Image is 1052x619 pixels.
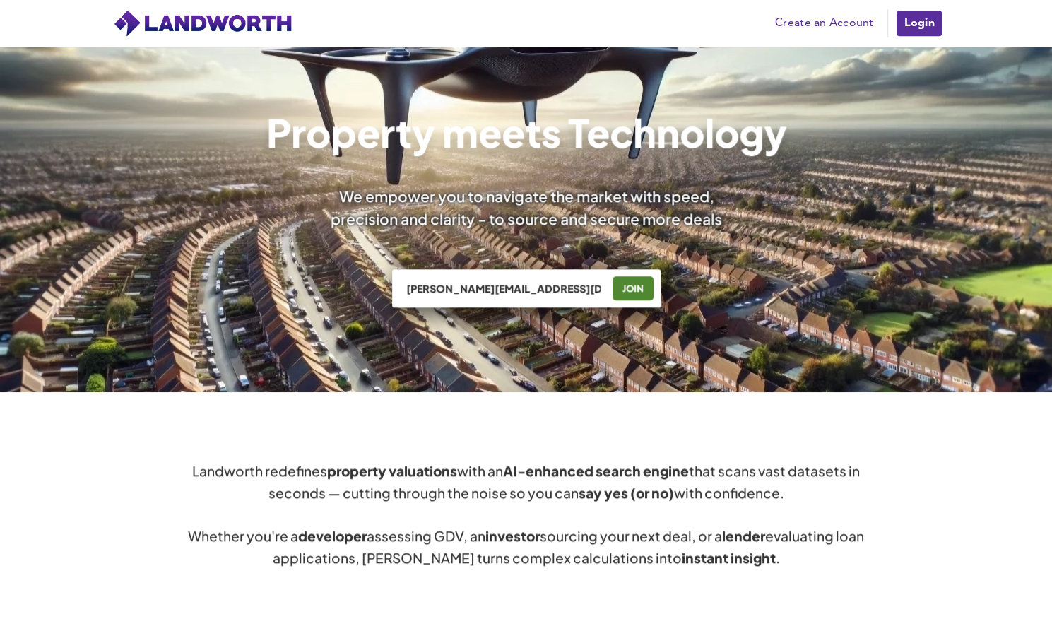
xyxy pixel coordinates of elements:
strong: developer [298,527,367,544]
strong: AI-enhanced search engine [503,462,689,479]
h1: Property meets Technology [266,113,786,151]
button: JOIN [613,276,654,300]
strong: lender [722,527,765,544]
strong: property valuations [327,462,457,479]
div: We empower you to navigate the market with speed, precision and clarity - to source and secure mo... [312,185,741,229]
a: Login [895,9,942,37]
input: Enter your email address... [405,281,602,295]
strong: investor [485,527,540,544]
div: Landworth redefines with an that scans vast datasets in seconds — cutting through the noise so yo... [187,460,865,569]
div: JOIN [617,277,649,300]
strong: say yes (or no) [579,484,674,501]
strong: instant insight [682,549,776,566]
a: Create an Account [768,13,880,34]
